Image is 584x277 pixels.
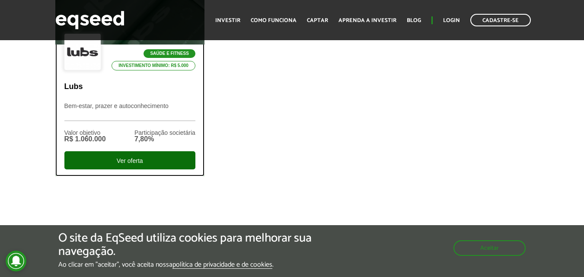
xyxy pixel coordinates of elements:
a: Como funciona [251,18,297,23]
a: Blog [407,18,421,23]
a: Investir [215,18,240,23]
a: Captar [307,18,328,23]
h5: O site da EqSeed utiliza cookies para melhorar sua navegação. [58,232,338,258]
div: 7,80% [134,136,195,143]
p: Investimento mínimo: R$ 5.000 [112,61,195,70]
button: Aceitar [453,240,526,256]
a: Login [443,18,460,23]
p: Bem-estar, prazer e autoconhecimento [64,102,195,121]
p: Lubs [64,82,195,92]
p: Ao clicar em "aceitar", você aceita nossa . [58,261,338,269]
img: EqSeed [55,9,124,32]
div: Valor objetivo [64,130,106,136]
div: R$ 1.060.000 [64,136,106,143]
a: política de privacidade e de cookies [172,261,272,269]
p: Saúde e Fitness [144,49,195,58]
a: Cadastre-se [470,14,531,26]
div: Ver oferta [64,151,195,169]
div: Participação societária [134,130,195,136]
a: Aprenda a investir [338,18,396,23]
